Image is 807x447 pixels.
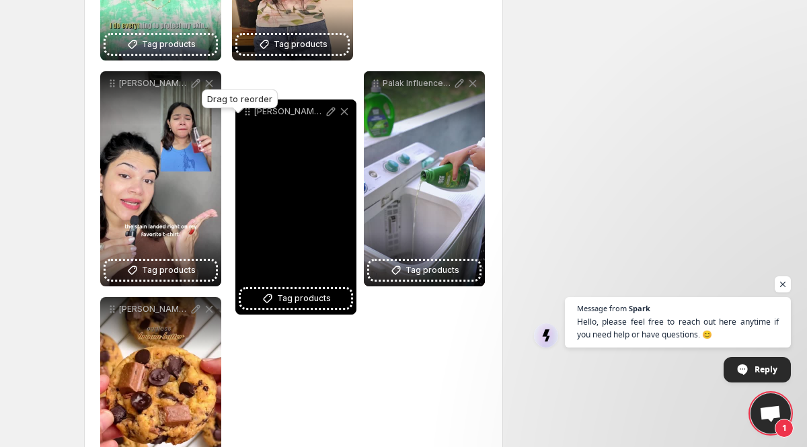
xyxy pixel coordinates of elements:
[119,78,189,89] p: [PERSON_NAME] [PERSON_NAME] Influencer Reel
[751,393,791,434] div: Open chat
[577,315,779,341] span: Hello, please feel free to reach out here anytime if you need help or have questions. 😊
[274,38,328,51] span: Tag products
[277,292,331,305] span: Tag products
[106,35,216,54] button: Tag products
[755,358,777,381] span: Reply
[100,71,221,286] div: [PERSON_NAME] [PERSON_NAME] Influencer ReelTag products
[577,304,627,312] span: Message from
[106,261,216,280] button: Tag products
[369,261,479,280] button: Tag products
[383,78,453,89] p: Palak Influencer Laundry Detergent Fabric Conditioner
[406,263,459,277] span: Tag products
[775,419,794,438] span: 1
[364,71,485,286] div: Palak Influencer Laundry Detergent Fabric ConditionerTag products
[254,106,324,117] p: [PERSON_NAME] Influencer Bamboo Towel
[629,304,650,312] span: Spark
[241,289,351,308] button: Tag products
[237,35,348,54] button: Tag products
[119,304,189,315] p: [PERSON_NAME] Influencer Dishwashing Liquid
[142,38,196,51] span: Tag products
[235,99,356,315] div: [PERSON_NAME] Influencer Bamboo TowelTag products
[142,263,196,277] span: Tag products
